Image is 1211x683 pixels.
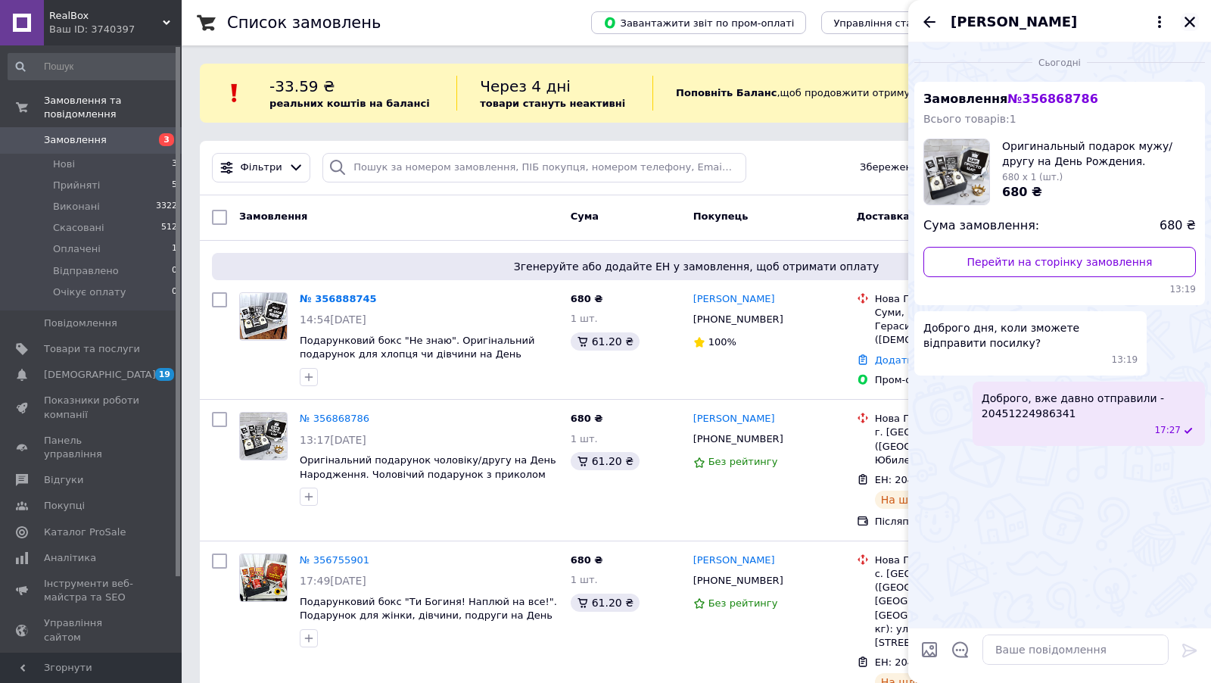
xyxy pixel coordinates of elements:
span: 13:19 12.08.2025 [923,283,1196,296]
span: Доброго, вже давно отправили - 20451224986341 [982,391,1196,421]
span: Аналітика [44,551,96,565]
span: 17:49[DATE] [300,575,366,587]
a: [PERSON_NAME] [693,292,775,307]
span: 0 [172,264,177,278]
span: Інструменти веб-майстра та SEO [44,577,140,604]
span: Cума [571,211,599,222]
div: 12.08.2025 [914,55,1205,70]
span: № 356868786 [1007,92,1097,106]
span: Скасовані [53,221,104,235]
span: Повідомлення [44,317,117,330]
span: [PERSON_NAME] [951,12,1077,32]
h1: Список замовлень [227,14,381,32]
span: 5 [172,179,177,192]
span: 3 [172,157,177,171]
div: , щоб продовжити отримувати замовлення [652,76,1030,111]
div: Нова Пошта [875,554,1041,567]
span: Замовлення та повідомлення [44,94,182,121]
span: Покупець [693,211,749,222]
img: Фото товару [240,413,287,460]
a: Оригінальний подарунок чоловіку/другу на День Народження. Чоловічий подарунок з приколом [300,454,556,480]
span: Без рейтингу [708,597,778,609]
a: Подарунковий бокс "Ти Богиня! Наплюй на все!". Подарунок для жінки, дівчини, подруги на День Наро... [300,596,557,635]
span: 13:17[DATE] [300,434,366,446]
a: Фото товару [239,412,288,460]
span: Управління статусами [833,17,949,29]
img: :exclamation: [223,82,246,104]
button: Управління статусами [821,11,961,34]
span: 680 x 1 (шт.) [1002,172,1063,182]
input: Пошук за номером замовлення, ПІБ покупця, номером телефону, Email, номером накладної [322,153,746,182]
img: Фото товару [240,293,287,339]
span: 1 шт. [571,574,598,585]
b: товари стануть неактивні [480,98,625,109]
span: RealBox [49,9,163,23]
b: Поповніть Баланс [676,87,777,98]
span: -33.59 ₴ [269,77,335,95]
span: Замовлення [239,211,307,222]
button: Завантажити звіт по пром-оплаті [591,11,806,34]
a: Перейти на сторінку замовлення [923,247,1196,277]
span: Управління сайтом [44,616,140,644]
span: [DEMOGRAPHIC_DATA] [44,368,156,382]
span: Нові [53,157,75,171]
div: г. [GEOGRAPHIC_DATA] ([GEOGRAPHIC_DATA].), №1: ул. Юбилейная, 25 [875,426,1041,467]
div: Суми, Поштомат №26323: вул. Герасима [STREET_ADDRESS] ([DEMOGRAPHIC_DATA]) [875,306,1041,348]
span: 680 ₴ [571,413,603,424]
b: реальних коштів на балансі [269,98,430,109]
span: 13:19 12.08.2025 [1112,354,1138,366]
span: Згенеруйте або додайте ЕН у замовлення, щоб отримати оплату [218,259,1175,274]
div: 61.20 ₴ [571,332,640,351]
span: Очікує оплату [53,285,126,299]
span: Замовлення [44,133,107,147]
a: № 356868786 [300,413,369,424]
div: [PHONE_NUMBER] [690,571,786,591]
span: Доставка та оплата [857,211,969,222]
span: Показники роботи компанії [44,394,140,421]
span: Оплачені [53,242,101,256]
button: Назад [920,13,939,31]
span: 680 ₴ [571,293,603,304]
span: 680 ₴ [1002,185,1042,199]
span: 1 [172,242,177,256]
button: [PERSON_NAME] [951,12,1169,32]
div: [PHONE_NUMBER] [690,310,786,329]
span: Покупці [44,499,85,513]
div: 61.20 ₴ [571,594,640,612]
span: 3 [159,133,174,146]
input: Пошук [8,53,179,80]
div: [PHONE_NUMBER] [690,429,786,449]
span: Через 4 дні [480,77,571,95]
button: Закрити [1181,13,1199,31]
span: Оригинальный подарок мужу/другу на День Рождения. Мужской подарок с приколом [1002,139,1196,169]
span: 512 [161,221,177,235]
div: Нова Пошта [875,292,1041,306]
span: Сьогодні [1032,57,1087,70]
span: ЕН: 20451224986341 [875,474,982,485]
div: На шляху до одержувача [875,491,1029,509]
span: 680 ₴ [571,554,603,566]
img: 4578666404_w1000_h1000_originalnyj-podarok-muzhudrugu.jpg [924,139,989,204]
a: Подарунковий бокс "Не знаю". Оригінальний подарунок для хлопця чи дівчини на День Народження. [300,335,534,374]
span: Прийняті [53,179,100,192]
a: № 356888745 [300,293,377,304]
a: № 356755901 [300,554,369,566]
span: Каталог ProSale [44,526,126,539]
div: Ваш ID: 3740397 [49,23,182,36]
a: Фото товару [239,292,288,341]
span: 19 [155,368,174,381]
span: 1 шт. [571,313,598,324]
span: 17:27 12.08.2025 [1154,424,1181,437]
a: Фото товару [239,554,288,602]
span: ЕН: 20451224944641 [875,656,982,668]
span: 14:54[DATE] [300,313,366,326]
div: с. [GEOGRAPHIC_DATA] ([GEOGRAPHIC_DATA], [GEOGRAPHIC_DATA]. [GEOGRAPHIC_DATA]), №2 (до 10 кг): ул... [875,567,1041,650]
span: Збережені фільтри: [860,161,963,175]
div: Пром-оплата [875,373,1041,387]
span: 680 ₴ [1160,217,1196,235]
span: Відгуки [44,473,83,487]
span: Сума замовлення: [923,217,1039,235]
